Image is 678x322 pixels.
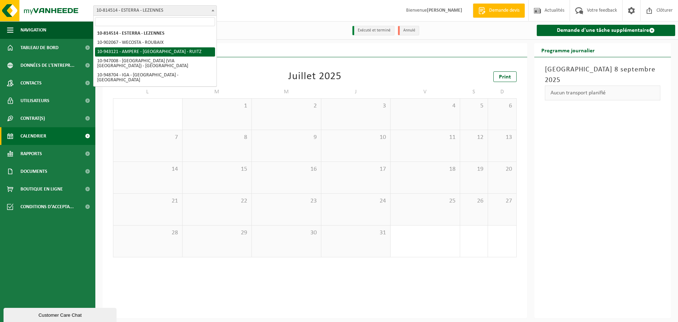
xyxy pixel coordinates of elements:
[252,86,321,98] td: M
[20,163,47,180] span: Documents
[255,134,317,141] span: 9
[545,64,661,86] h3: [GEOGRAPHIC_DATA] 8 septembre 2025
[4,306,118,322] iframe: chat widget
[20,92,49,110] span: Utilisateurs
[186,229,248,237] span: 29
[255,165,317,173] span: 16
[117,197,179,205] span: 21
[20,57,75,74] span: Données de l'entrepr...
[94,6,216,16] span: 10-814514 - ESTERRA - LEZENNES
[20,127,46,145] span: Calendrier
[20,39,59,57] span: Tableau de bord
[325,134,387,141] span: 10
[20,180,63,198] span: Boutique en ligne
[325,165,387,173] span: 17
[427,8,462,13] strong: [PERSON_NAME]
[352,26,394,35] li: Exécuté et terminé
[186,165,248,173] span: 15
[20,198,74,216] span: Conditions d'accepta...
[186,102,248,110] span: 1
[464,165,484,173] span: 19
[255,197,317,205] span: 23
[394,102,456,110] span: 4
[117,165,179,173] span: 14
[20,145,42,163] span: Rapports
[394,197,456,205] span: 25
[487,7,521,14] span: Demande devis
[325,102,387,110] span: 3
[20,74,42,92] span: Contacts
[460,86,488,98] td: S
[95,57,215,71] li: 10-947008 - [GEOGRAPHIC_DATA] (VIA [GEOGRAPHIC_DATA]) - [GEOGRAPHIC_DATA]
[499,74,511,80] span: Print
[117,134,179,141] span: 7
[288,71,341,82] div: Juillet 2025
[95,47,215,57] li: 10-943121 - AMPERE - [GEOGRAPHIC_DATA] - RUITZ
[464,134,484,141] span: 12
[398,26,419,35] li: Annulé
[534,43,602,57] h2: Programme journalier
[464,197,484,205] span: 26
[20,110,45,127] span: Contrat(s)
[488,86,516,98] td: D
[186,134,248,141] span: 8
[394,134,456,141] span: 11
[492,165,512,173] span: 20
[113,86,183,98] td: L
[391,86,460,98] td: V
[255,229,317,237] span: 30
[93,5,217,16] span: 10-814514 - ESTERRA - LEZENNES
[183,86,252,98] td: M
[255,102,317,110] span: 2
[492,197,512,205] span: 27
[492,102,512,110] span: 6
[117,229,179,237] span: 28
[325,197,387,205] span: 24
[545,86,661,100] div: Aucun transport planifié
[95,38,215,47] li: 10-902067 - WECOSTA - ROUBAIX
[473,4,525,18] a: Demande devis
[20,21,46,39] span: Navigation
[492,134,512,141] span: 13
[464,102,484,110] span: 5
[95,71,215,85] li: 10-948704 - IGA - [GEOGRAPHIC_DATA] - [GEOGRAPHIC_DATA]
[186,197,248,205] span: 22
[493,71,517,82] a: Print
[325,229,387,237] span: 31
[321,86,391,98] td: J
[95,29,215,38] li: 10-814514 - ESTERRA - LEZENNES
[394,165,456,173] span: 18
[537,25,676,36] a: Demande d'une tâche supplémentaire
